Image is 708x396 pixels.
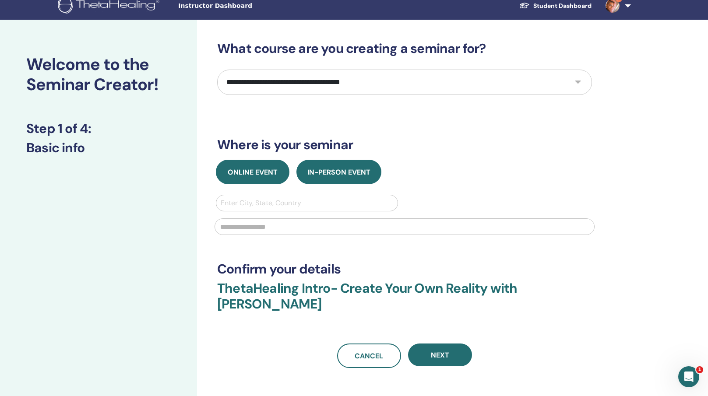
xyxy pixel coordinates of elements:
[228,168,278,177] span: Online Event
[296,160,381,184] button: In-Person Event
[307,168,370,177] span: In-Person Event
[696,366,703,373] span: 1
[217,137,592,153] h3: Where is your seminar
[431,350,449,360] span: Next
[178,1,310,11] span: Instructor Dashboard
[519,2,530,9] img: graduation-cap-white.svg
[355,351,383,361] span: Cancel
[216,160,289,184] button: Online Event
[26,55,171,95] h2: Welcome to the Seminar Creator!
[337,343,401,368] a: Cancel
[26,121,171,137] h3: Step 1 of 4 :
[217,41,592,56] h3: What course are you creating a seminar for?
[26,140,171,156] h3: Basic info
[217,261,592,277] h3: Confirm your details
[408,343,472,366] button: Next
[217,280,592,322] h3: ThetaHealing Intro- Create Your Own Reality with [PERSON_NAME]
[678,366,699,387] iframe: Intercom live chat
